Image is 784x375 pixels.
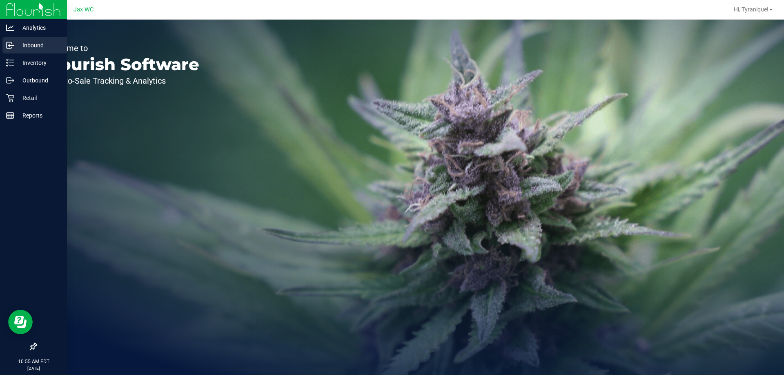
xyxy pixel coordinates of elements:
[6,76,14,84] inline-svg: Outbound
[14,75,63,85] p: Outbound
[6,59,14,67] inline-svg: Inventory
[6,111,14,120] inline-svg: Reports
[14,93,63,103] p: Retail
[14,58,63,68] p: Inventory
[14,23,63,33] p: Analytics
[6,94,14,102] inline-svg: Retail
[4,358,63,365] p: 10:55 AM EDT
[44,44,199,52] p: Welcome to
[44,56,199,73] p: Flourish Software
[8,310,33,334] iframe: Resource center
[14,40,63,50] p: Inbound
[44,77,199,85] p: Seed-to-Sale Tracking & Analytics
[4,365,63,371] p: [DATE]
[14,111,63,120] p: Reports
[73,6,94,13] span: Jax WC
[734,6,768,13] span: Hi, Tyranique!
[6,24,14,32] inline-svg: Analytics
[6,41,14,49] inline-svg: Inbound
